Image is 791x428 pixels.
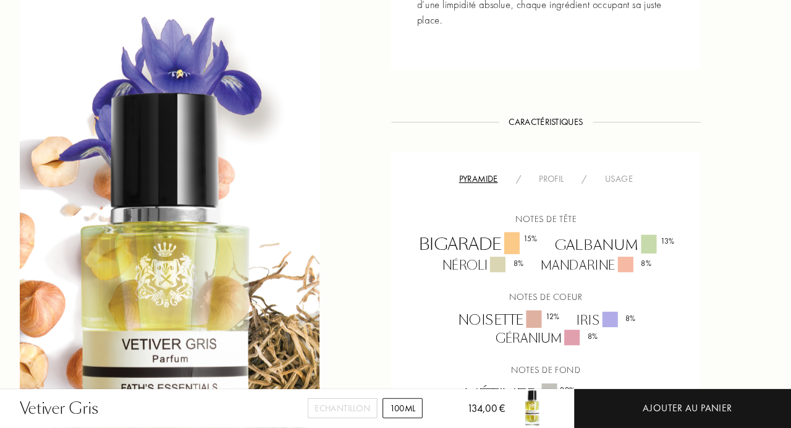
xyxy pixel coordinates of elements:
[635,265,645,276] div: 8 %
[522,241,536,252] div: 15 %
[528,183,569,196] div: Profil
[654,244,667,255] div: 13 %
[405,221,682,234] div: Notes de tête
[486,334,601,351] div: Géranium
[543,243,674,263] div: Galbanum
[452,402,505,428] div: 134,00 €
[457,385,579,411] div: Vétiver
[637,402,722,416] div: Ajouter au panier
[583,335,593,346] div: 8 %
[413,241,543,264] div: Bigarade
[316,400,383,419] div: Echantillon
[452,183,506,196] div: Pyramide
[40,398,116,421] div: Vetiver Gris
[564,317,637,333] div: Iris
[591,183,635,196] div: Usage
[512,265,522,276] div: 8 %
[387,400,426,419] div: 100mL
[512,391,549,428] img: Vetiver Gris
[435,264,530,281] div: Néroli
[569,183,591,196] div: /
[530,264,652,281] div: Mandarine
[506,183,528,196] div: /
[450,315,564,334] div: Noisette
[557,386,572,397] div: 22 %
[405,366,682,379] div: Notes de fond
[544,316,557,327] div: 12 %
[620,317,630,328] div: 8 %
[405,296,682,309] div: Notes de coeur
